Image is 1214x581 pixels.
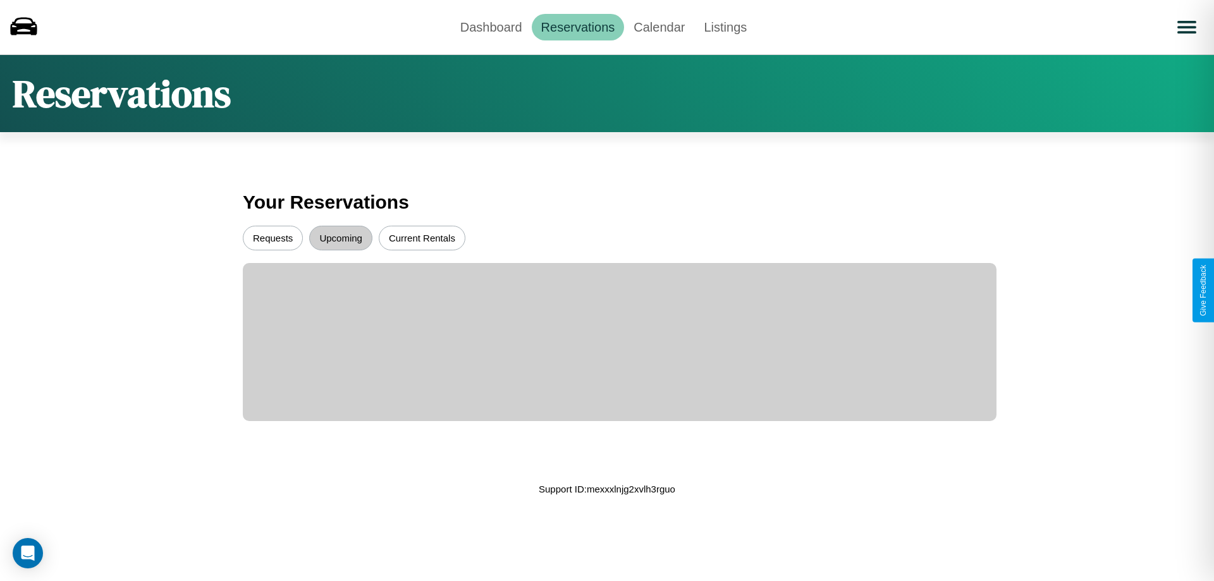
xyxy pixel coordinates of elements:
h1: Reservations [13,68,231,119]
a: Listings [694,14,756,40]
a: Calendar [624,14,694,40]
h3: Your Reservations [243,185,971,219]
a: Reservations [532,14,625,40]
div: Open Intercom Messenger [13,538,43,568]
button: Current Rentals [379,226,465,250]
button: Open menu [1169,9,1205,45]
div: Give Feedback [1199,265,1208,316]
button: Upcoming [309,226,372,250]
button: Requests [243,226,303,250]
a: Dashboard [451,14,532,40]
p: Support ID: mexxxlnjg2xvlh3rguo [539,480,675,498]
